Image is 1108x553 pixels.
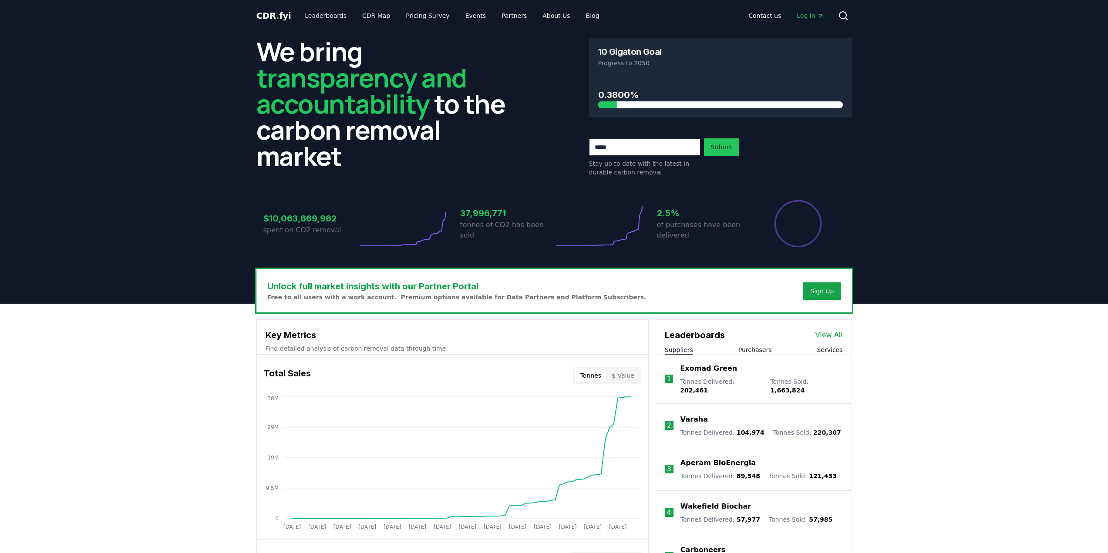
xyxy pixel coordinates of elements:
[680,472,760,480] p: Tonnes Delivered :
[737,429,764,436] span: 104,974
[609,524,626,530] tspan: [DATE]
[770,387,805,394] span: 1,663,824
[256,10,291,21] span: CDR fyi
[495,8,534,23] a: Partners
[665,328,725,342] h3: Leaderboards
[606,369,640,382] button: $ Value
[667,507,671,518] p: 4
[598,59,843,67] p: Progress to 2050
[256,10,291,22] a: CDR.fyi
[484,524,502,530] tspan: [DATE]
[770,377,842,395] p: Tonnes Sold :
[680,377,761,395] p: Tonnes Delivered :
[704,138,740,156] button: Submit
[308,524,326,530] tspan: [DATE]
[809,473,837,479] span: 121,433
[267,455,279,461] tspan: 19M
[264,367,311,384] h3: Total Sales
[267,424,279,430] tspan: 29M
[298,8,606,23] nav: Main
[667,464,671,474] p: 3
[738,345,772,354] button: Purchasers
[741,8,831,23] nav: Main
[809,516,832,523] span: 57,985
[815,330,843,340] a: View All
[535,8,577,23] a: About Us
[769,472,837,480] p: Tonnes Sold :
[559,524,576,530] tspan: [DATE]
[460,220,554,241] p: tonnes of CO2 has been sold
[267,280,647,293] h3: Unlock full market insights with our Partner Portal
[589,159,700,177] p: Stay up to date with the latest in durable carbon removal.
[737,473,760,479] span: 89,548
[769,515,832,524] p: Tonnes Sold :
[598,47,662,56] h3: 10 Gigaton Goal
[579,8,606,23] a: Blog
[657,207,751,220] h3: 2.5%
[267,293,647,302] p: Free to all users with a work account. Premium options available for Data Partners and Platform S...
[797,11,824,20] span: Log in
[790,8,831,23] a: Log in
[283,524,301,530] tspan: [DATE]
[408,524,426,530] tspan: [DATE]
[458,8,493,23] a: Events
[810,287,834,295] a: Sign Up
[263,212,357,225] h3: $10,063,669,962
[680,414,708,425] a: Varaha
[298,8,354,23] a: Leaderboards
[584,524,602,530] tspan: [DATE]
[358,524,376,530] tspan: [DATE]
[741,8,788,23] a: Contact us
[813,429,841,436] span: 220,307
[737,516,760,523] span: 57,977
[383,524,401,530] tspan: [DATE]
[434,524,451,530] tspan: [DATE]
[667,420,671,431] p: 2
[534,524,552,530] tspan: [DATE]
[680,458,756,468] a: Aperam BioEnergia
[256,38,519,169] h2: We bring to the carbon removal market
[263,225,357,235] p: spent on CO2 removal
[275,516,279,522] tspan: 0
[460,207,554,220] h3: 37,996,771
[773,428,841,437] p: Tonnes Sold :
[355,8,397,23] a: CDR Map
[667,374,671,384] p: 1
[680,387,708,394] span: 202,461
[680,501,751,512] a: Wakefield Biochar
[509,524,526,530] tspan: [DATE]
[817,345,842,354] button: Services
[680,363,737,374] a: Exomad Green
[267,395,279,402] tspan: 38M
[276,10,279,21] span: .
[256,60,467,121] span: transparency and accountability
[665,345,693,354] button: Suppliers
[333,524,351,530] tspan: [DATE]
[657,220,751,241] p: of purchases have been delivered
[575,369,606,382] button: Tonnes
[399,8,456,23] a: Pricing Survey
[598,88,843,101] h3: 0.3800%
[458,524,476,530] tspan: [DATE]
[266,328,640,342] h3: Key Metrics
[266,485,278,491] tspan: 9.5M
[774,199,822,248] div: Percentage of sales delivered
[266,344,640,353] p: Find detailed analysis of carbon removal data through time.
[680,515,760,524] p: Tonnes Delivered :
[803,282,841,300] button: Sign Up
[680,428,764,437] p: Tonnes Delivered :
